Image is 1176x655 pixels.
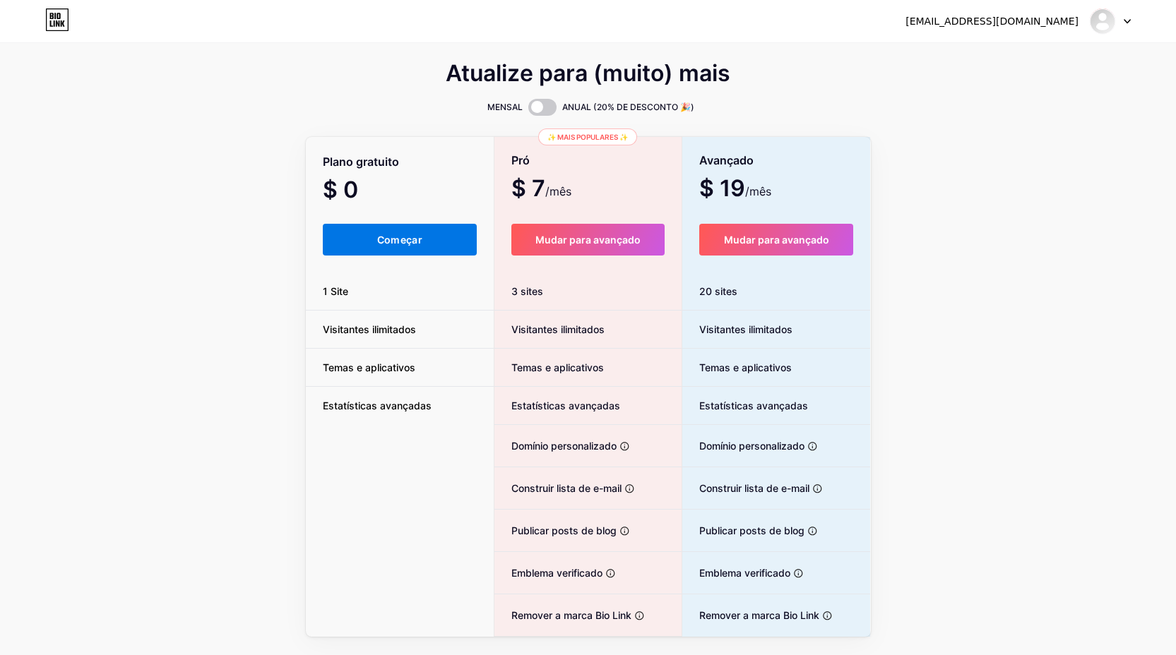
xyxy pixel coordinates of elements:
[511,174,545,202] font: $ 7
[511,482,622,494] font: Construir lista de e-mail
[446,59,730,87] font: Atualize para (muito) mais
[511,440,617,452] font: Domínio personalizado
[547,133,628,141] font: ✨ Mais populares ✨
[323,323,416,335] font: Visitantes ilimitados
[323,399,432,411] font: Estatísticas avançadas
[511,323,605,335] font: Visitantes ilimitados
[699,361,792,373] font: Temas e aplicativos
[699,399,808,411] font: Estatísticas avançadas
[511,399,620,411] font: Estatísticas avançadas
[511,524,617,536] font: Publicar posts de blog
[699,153,754,167] font: Avançado
[699,440,804,452] font: Domínio personalizado
[1089,8,1116,35] img: prispassamani
[699,524,804,536] font: Publicar posts de blog
[511,153,530,167] font: Pró
[323,224,477,256] button: Começar
[724,234,829,246] font: Mudar para avançado
[699,174,745,202] font: $ 19
[323,285,348,297] font: 1 Site
[323,361,415,373] font: Temas e aplicativos
[699,609,819,621] font: Remover a marca Bio Link
[745,184,771,198] font: /mês
[377,234,422,246] font: Começar
[511,361,604,373] font: Temas e aplicativos
[699,482,809,494] font: Construir lista de e-mail
[511,609,631,621] font: Remover a marca Bio Link
[511,567,602,579] font: Emblema verificado
[487,102,523,112] font: MENSAL
[535,234,641,246] font: Mudar para avançado
[511,224,665,256] button: Mudar para avançado
[699,224,854,256] button: Mudar para avançado
[699,285,737,297] font: 20 sites
[562,102,694,112] font: ANUAL (20% DE DESCONTO 🎉)
[511,285,543,297] font: 3 sites
[699,567,790,579] font: Emblema verificado
[323,176,358,203] font: $ 0
[905,16,1079,27] font: [EMAIL_ADDRESS][DOMAIN_NAME]
[323,155,399,169] font: Plano gratuito
[699,323,792,335] font: Visitantes ilimitados
[545,184,571,198] font: /mês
